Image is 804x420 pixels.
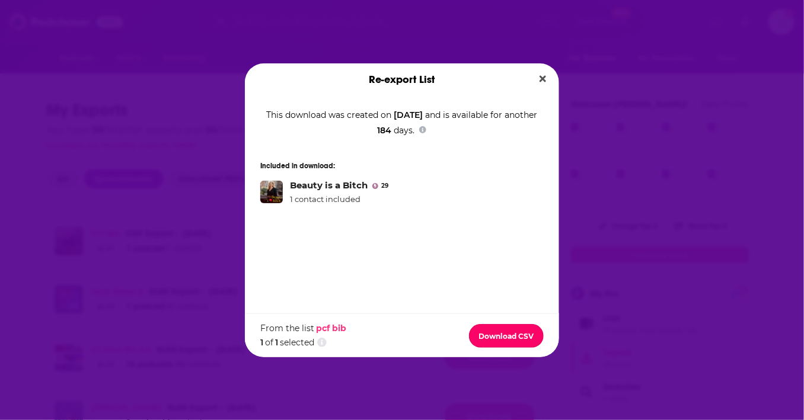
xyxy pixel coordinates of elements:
span: [DATE] [394,110,423,120]
span: 1 [260,337,265,348]
a: 29 [372,183,388,189]
h4: Included in download: [260,162,544,170]
div: of selected [260,337,327,348]
span: 184 [378,125,392,136]
div: Re-export List [245,63,559,95]
div: 1 contact included [290,194,388,204]
button: Download CSV [469,324,544,348]
button: Close [535,72,551,86]
div: This download was created on and is available for another days. [260,95,544,148]
a: pcf bib [316,323,346,334]
div: From the list [260,323,346,336]
a: Beauty is a Bitch [290,179,368,191]
a: Show additional information [419,123,427,139]
span: 1 [273,337,280,348]
span: 29 [381,184,388,188]
img: Beauty is a Bitch [260,181,283,203]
